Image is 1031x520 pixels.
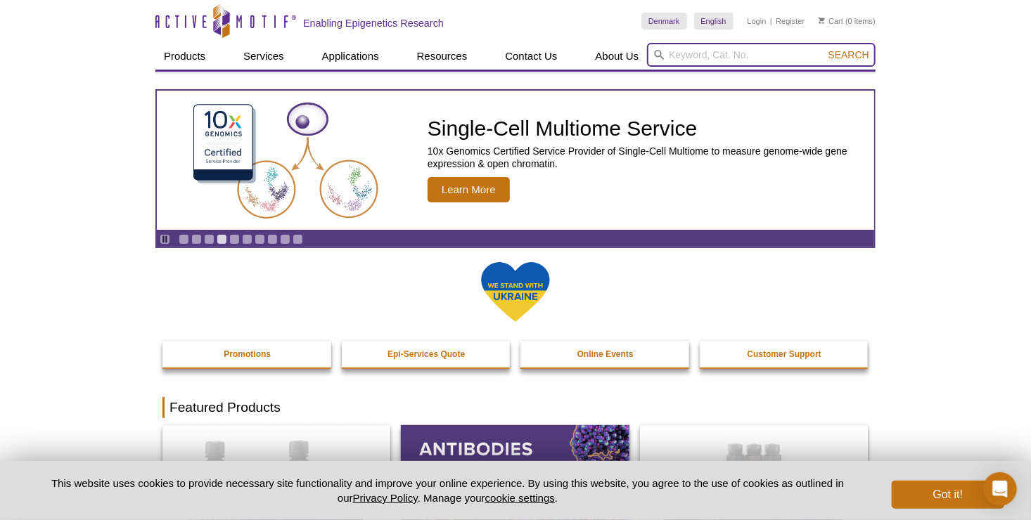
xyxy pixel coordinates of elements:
a: Cart [819,16,843,26]
a: Go to slide 7 [255,234,265,245]
a: Go to slide 5 [229,234,240,245]
a: Single-Cell Multiome Service Single-Cell Multiome Service 10x Genomics Certified Service Provider... [157,91,874,230]
a: Go to slide 3 [204,234,214,245]
span: Learn More [428,177,510,202]
a: Go to slide 1 [179,234,189,245]
button: Got it! [892,481,1004,509]
a: Applications [314,43,388,70]
img: We Stand With Ukraine [480,261,551,323]
li: (0 items) [819,13,876,30]
a: Go to slide 10 [293,234,303,245]
span: Search [828,49,869,60]
li: | [770,13,772,30]
strong: Online Events [577,349,634,359]
a: Go to slide 6 [242,234,252,245]
div: Open Intercom Messenger [983,472,1017,506]
a: Products [155,43,214,70]
a: About Us [587,43,648,70]
h2: Enabling Epigenetics Research [303,17,444,30]
h2: Single-Cell Multiome Service [428,118,867,139]
a: Go to slide 8 [267,234,278,245]
a: Services [235,43,293,70]
a: Denmark [641,13,687,30]
p: 10x Genomics Certified Service Provider of Single-Cell Multiome to measure genome-wide gene expre... [428,145,867,170]
a: Epi-Services Quote [342,341,512,368]
strong: Customer Support [748,349,821,359]
button: cookie settings [485,492,555,504]
p: This website uses cookies to provide necessary site functionality and improve your online experie... [27,476,869,505]
a: Customer Support [700,341,870,368]
a: Online Events [520,341,691,368]
img: Your Cart [819,17,825,24]
article: Single-Cell Multiome Service [157,91,874,230]
a: English [694,13,734,30]
input: Keyword, Cat. No. [647,43,876,67]
a: Go to slide 4 [217,234,227,245]
a: Privacy Policy [353,492,418,504]
strong: Promotions [224,349,271,359]
a: Resources [409,43,476,70]
a: Contact Us [497,43,565,70]
a: Go to slide 2 [191,234,202,245]
a: Toggle autoplay [160,234,170,245]
a: Login [748,16,767,26]
a: Promotions [162,341,333,368]
img: Single-Cell Multiome Service [180,96,391,225]
strong: Epi-Services Quote [388,349,465,359]
h2: Featured Products [162,397,869,418]
a: Register [776,16,805,26]
button: Search [824,48,873,61]
a: Go to slide 9 [280,234,290,245]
